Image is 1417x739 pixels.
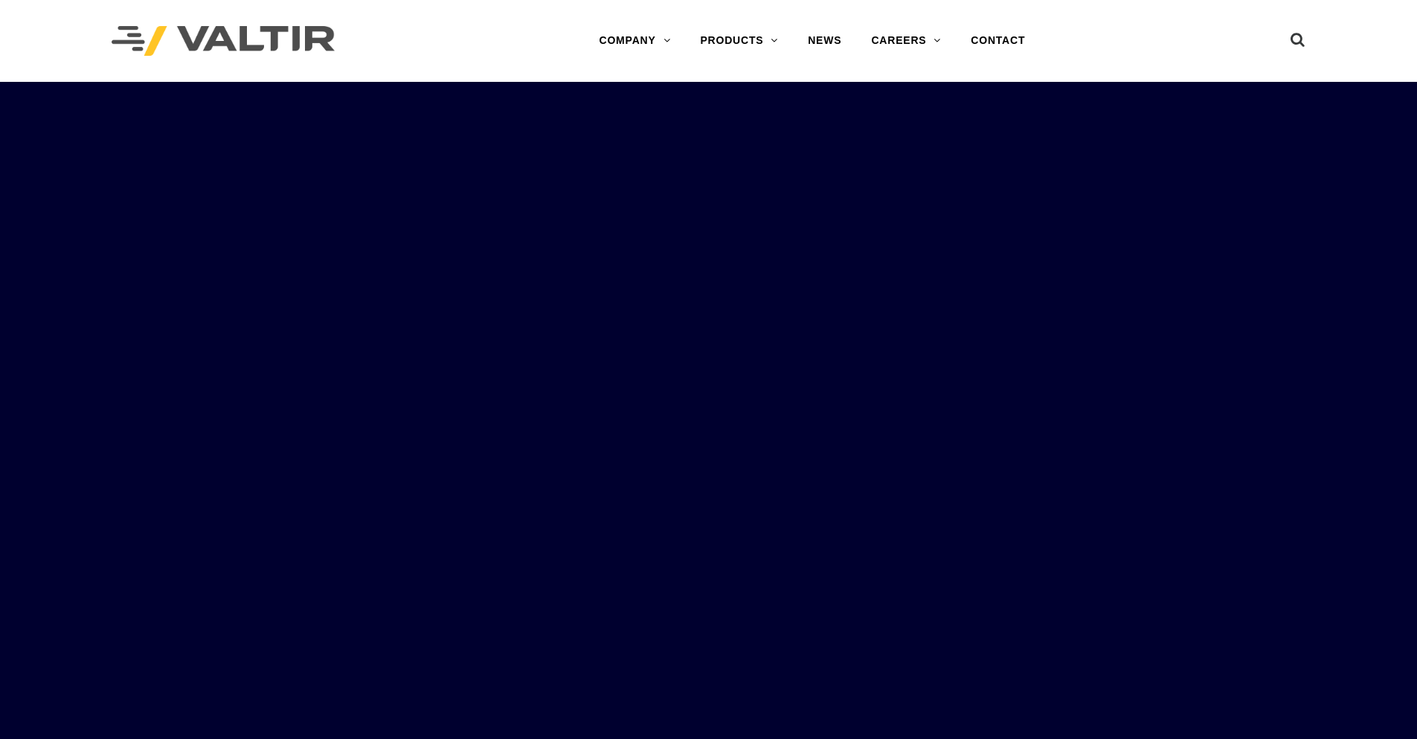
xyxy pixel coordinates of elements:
[856,26,956,56] a: CAREERS
[793,26,856,56] a: NEWS
[685,26,793,56] a: PRODUCTS
[584,26,685,56] a: COMPANY
[956,26,1040,56] a: CONTACT
[112,26,335,57] img: Valtir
